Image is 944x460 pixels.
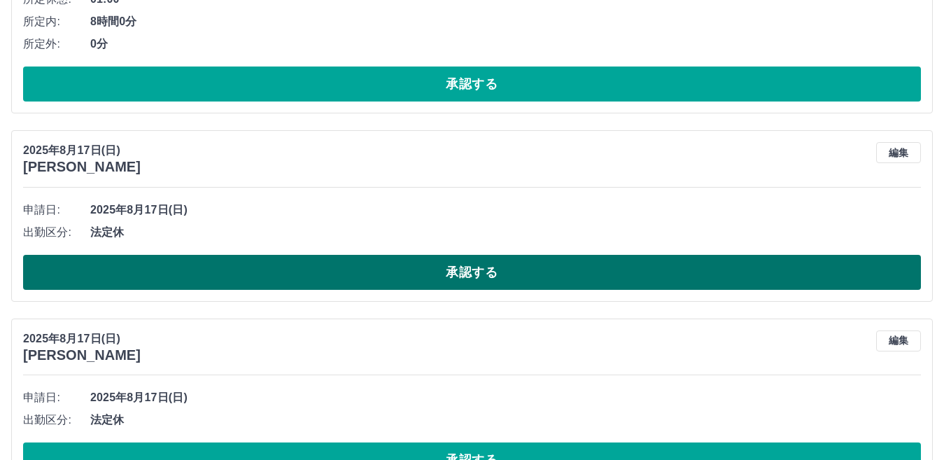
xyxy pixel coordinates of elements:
span: 8時間0分 [90,13,921,30]
span: 所定内: [23,13,90,30]
span: 2025年8月17日(日) [90,202,921,218]
p: 2025年8月17日(日) [23,330,141,347]
span: 出勤区分: [23,224,90,241]
button: 承認する [23,67,921,102]
button: 編集 [876,330,921,351]
button: 承認する [23,255,921,290]
p: 2025年8月17日(日) [23,142,141,159]
h3: [PERSON_NAME] [23,347,141,363]
span: 出勤区分: [23,412,90,428]
span: 所定外: [23,36,90,53]
button: 編集 [876,142,921,163]
span: 2025年8月17日(日) [90,389,921,406]
span: 法定休 [90,224,921,241]
span: 法定休 [90,412,921,428]
span: 0分 [90,36,921,53]
span: 申請日: [23,389,90,406]
h3: [PERSON_NAME] [23,159,141,175]
span: 申請日: [23,202,90,218]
